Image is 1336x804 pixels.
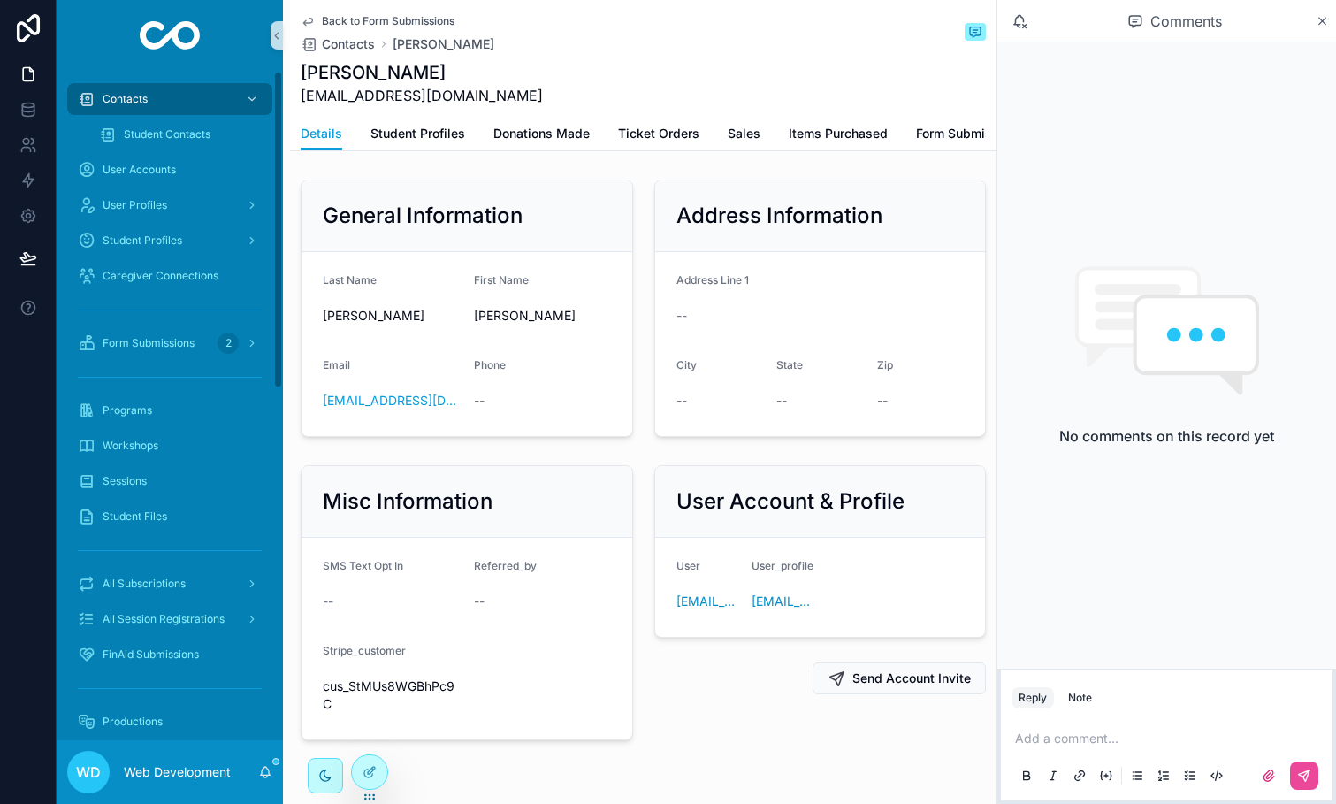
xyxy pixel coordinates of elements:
[301,60,543,85] h1: [PERSON_NAME]
[103,269,218,283] span: Caregiver Connections
[67,394,272,426] a: Programs
[789,118,888,153] a: Items Purchased
[76,762,101,783] span: WD
[322,14,454,28] span: Back to Form Submissions
[301,118,342,151] a: Details
[474,307,611,325] span: [PERSON_NAME]
[323,392,460,410] a: [EMAIL_ADDRESS][DOMAIN_NAME]
[103,647,199,662] span: FinAid Submissions
[752,559,813,572] span: User_profile
[67,327,272,359] a: Form Submissions2
[789,125,888,142] span: Items Purchased
[103,163,176,177] span: User Accounts
[474,559,537,572] span: Referred_by
[1068,691,1092,705] div: Note
[676,392,687,410] span: --
[103,509,167,524] span: Student Files
[676,307,687,325] span: --
[813,662,986,694] button: Send Account Invite
[67,706,272,738] a: Productions
[323,202,523,230] h2: General Information
[103,234,182,248] span: Student Profiles
[67,83,272,115] a: Contacts
[67,260,272,292] a: Caregiver Connections
[103,336,195,350] span: Form Submissions
[67,603,272,635] a: All Session Registrations
[67,465,272,497] a: Sessions
[474,392,485,410] span: --
[322,35,375,53] span: Contacts
[323,487,492,516] h2: Misc Information
[301,14,454,28] a: Back to Form Submissions
[218,333,239,354] div: 2
[393,35,494,53] a: [PERSON_NAME]
[323,358,350,371] span: Email
[67,568,272,600] a: All Subscriptions
[474,273,529,287] span: First Name
[103,403,152,417] span: Programs
[1012,687,1054,708] button: Reply
[1059,425,1274,447] h2: No comments on this record yet
[103,198,167,212] span: User Profiles
[1150,11,1222,32] span: Comments
[88,119,272,150] a: Student Contacts
[103,577,186,591] span: All Subscriptions
[103,612,225,626] span: All Session Registrations
[67,430,272,462] a: Workshops
[323,273,377,287] span: Last Name
[916,125,1024,142] span: Form Submissions
[323,593,333,610] span: --
[877,358,893,371] span: Zip
[676,593,737,610] a: [EMAIL_ADDRESS][DOMAIN_NAME]
[370,118,465,153] a: Student Profiles
[752,593,813,610] a: [EMAIL_ADDRESS][DOMAIN_NAME]
[323,559,403,572] span: SMS Text Opt In
[776,392,787,410] span: --
[103,92,148,106] span: Contacts
[57,71,283,740] div: scrollable content
[67,639,272,670] a: FinAid Submissions
[493,118,590,153] a: Donations Made
[676,559,700,572] span: User
[67,189,272,221] a: User Profiles
[618,118,699,153] a: Ticket Orders
[776,358,803,371] span: State
[493,125,590,142] span: Donations Made
[916,118,1024,153] a: Form Submissions
[474,593,485,610] span: --
[301,125,342,142] span: Details
[301,85,543,106] span: [EMAIL_ADDRESS][DOMAIN_NAME]
[301,35,375,53] a: Contacts
[618,125,699,142] span: Ticket Orders
[728,118,760,153] a: Sales
[124,763,231,781] p: Web Development
[877,392,888,410] span: --
[852,670,971,687] span: Send Account Invite
[67,501,272,532] a: Student Files
[370,125,465,142] span: Student Profiles
[323,307,460,325] span: [PERSON_NAME]
[676,487,905,516] h2: User Account & Profile
[140,21,201,50] img: App logo
[676,358,697,371] span: City
[728,125,760,142] span: Sales
[124,127,210,142] span: Student Contacts
[323,644,406,657] span: Stripe_customer
[67,154,272,186] a: User Accounts
[67,225,272,257] a: Student Profiles
[1061,687,1099,708] button: Note
[676,202,882,230] h2: Address Information
[676,273,749,287] span: Address Line 1
[323,678,460,713] span: cus_StMUs8WGBhPc9C
[103,474,147,488] span: Sessions
[103,439,158,453] span: Workshops
[474,358,506,371] span: Phone
[103,715,163,729] span: Productions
